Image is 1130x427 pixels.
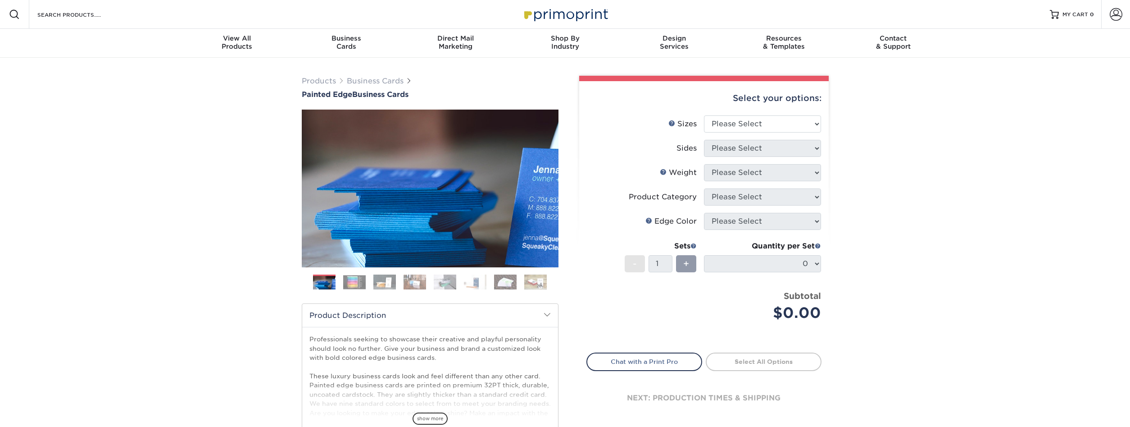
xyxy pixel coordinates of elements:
a: Resources& Templates [729,29,839,58]
img: Business Cards 06 [464,274,486,290]
a: Direct MailMarketing [401,29,510,58]
span: 0 [1090,11,1094,18]
span: Design [620,34,729,42]
a: Shop ByIndustry [510,29,620,58]
span: Direct Mail [401,34,510,42]
div: Sides [676,143,697,154]
div: Quantity per Set [704,241,821,252]
div: Product Category [629,192,697,202]
img: Business Cards 05 [434,274,456,290]
span: Painted Edge [302,90,352,99]
a: View AllProducts [182,29,292,58]
span: MY CART [1062,11,1088,18]
span: View All [182,34,292,42]
span: Resources [729,34,839,42]
a: BusinessCards [291,29,401,58]
input: SEARCH PRODUCTS..... [36,9,124,20]
div: Select your options: [586,81,821,115]
span: + [683,257,689,271]
div: Services [620,34,729,51]
span: Business [291,34,401,42]
a: Contact& Support [839,29,948,58]
div: Weight [660,167,697,178]
span: Shop By [510,34,620,42]
img: Business Cards 08 [524,274,547,290]
div: next: production times & shipping [586,371,821,425]
a: Products [302,77,336,85]
div: & Templates [729,34,839,51]
a: Select All Options [706,353,821,371]
div: & Support [839,34,948,51]
span: - [633,257,637,271]
img: Business Cards 03 [373,274,396,290]
div: Sizes [668,119,697,129]
h1: Business Cards [302,90,558,99]
img: Primoprint [520,5,610,24]
h2: Product Description [302,304,558,327]
div: $0.00 [711,302,821,324]
img: Business Cards 02 [343,275,366,289]
div: Industry [510,34,620,51]
a: Business Cards [347,77,404,85]
a: Chat with a Print Pro [586,353,702,371]
img: Business Cards 04 [404,274,426,290]
span: show more [413,413,448,425]
a: Painted EdgeBusiness Cards [302,90,558,99]
div: Products [182,34,292,51]
div: Cards [291,34,401,51]
a: DesignServices [620,29,729,58]
img: Painted Edge 01 [302,60,558,317]
strong: Subtotal [784,291,821,301]
img: Business Cards 07 [494,274,517,290]
div: Edge Color [645,216,697,227]
div: Marketing [401,34,510,51]
img: Business Cards 01 [313,271,336,294]
span: Contact [839,34,948,42]
div: Sets [625,241,697,252]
